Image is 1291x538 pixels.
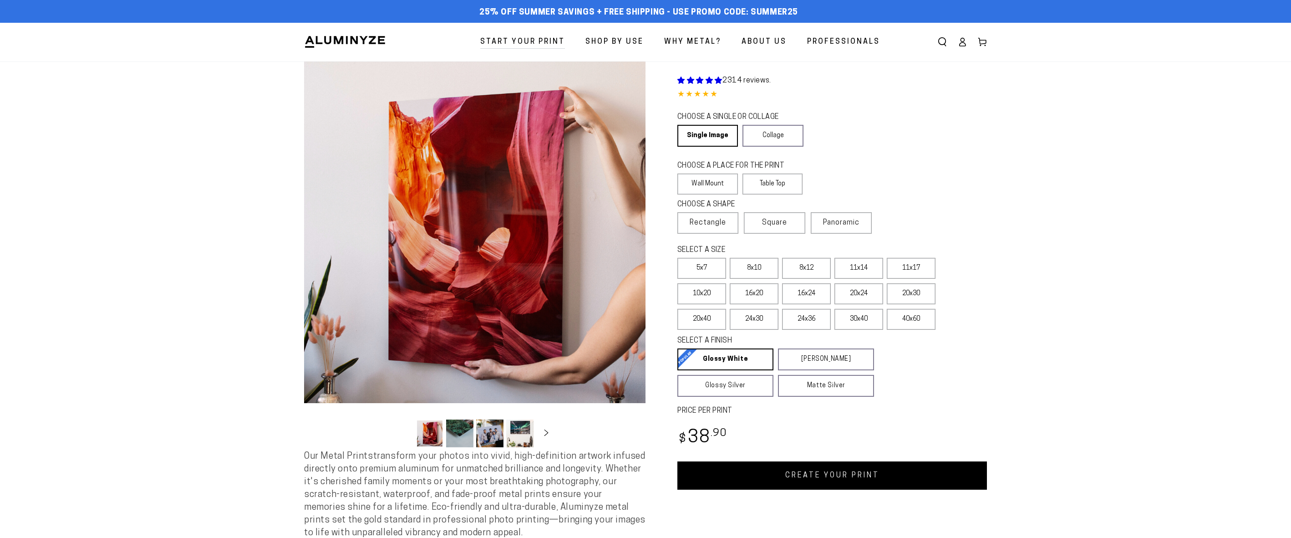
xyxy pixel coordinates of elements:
[304,61,645,450] media-gallery: Gallery Viewer
[834,258,883,279] label: 11x14
[834,283,883,304] label: 20x24
[677,258,726,279] label: 5x7
[579,30,651,54] a: Shop By Use
[677,461,987,490] a: CREATE YOUR PRINT
[677,348,773,370] a: Glossy White
[735,30,793,54] a: About Us
[677,125,738,147] a: Single Image
[730,283,778,304] label: 16x20
[742,174,803,195] label: Table Top
[677,336,852,346] legend: SELECT A FINISH
[782,309,831,330] label: 24x36
[677,283,726,304] label: 10x20
[677,88,987,102] div: 4.85 out of 5.0 stars
[677,112,795,123] legend: CHOOSE A SINGLE OR COLLAGE
[807,36,880,49] span: Professionals
[762,217,787,228] span: Square
[677,375,773,397] a: Glossy Silver
[677,406,987,416] label: PRICE PER PRINT
[730,309,778,330] label: 24x30
[679,433,686,446] span: $
[711,428,727,439] sup: .90
[304,452,645,538] span: Our Metal Prints transform your photos into vivid, high-definition artwork infused directly onto ...
[932,32,952,52] summary: Search our site
[479,8,798,18] span: 25% off Summer Savings + Free Shipping - Use Promo Code: SUMMER25
[887,309,935,330] label: 40x60
[677,161,794,171] legend: CHOOSE A PLACE FOR THE PRINT
[657,30,728,54] a: Why Metal?
[730,258,778,279] label: 8x10
[800,30,887,54] a: Professionals
[887,283,935,304] label: 20x30
[664,36,721,49] span: Why Metal?
[834,309,883,330] label: 30x40
[416,420,443,447] button: Load image 1 in gallery view
[506,420,534,447] button: Load image 4 in gallery view
[476,420,503,447] button: Load image 3 in gallery view
[742,36,787,49] span: About Us
[782,283,831,304] label: 16x24
[446,420,473,447] button: Load image 2 in gallery view
[782,258,831,279] label: 8x12
[393,423,413,443] button: Slide left
[677,429,727,447] bdi: 38
[480,36,565,49] span: Start Your Print
[742,125,803,147] a: Collage
[677,245,859,256] legend: SELECT A SIZE
[690,217,726,228] span: Rectangle
[778,348,874,370] a: [PERSON_NAME]
[304,35,386,49] img: Aluminyze
[677,200,796,210] legend: CHOOSE A SHAPE
[887,258,935,279] label: 11x17
[778,375,874,397] a: Matte Silver
[823,219,859,226] span: Panoramic
[677,174,738,195] label: Wall Mount
[585,36,644,49] span: Shop By Use
[536,423,556,443] button: Slide right
[473,30,572,54] a: Start Your Print
[677,309,726,330] label: 20x40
